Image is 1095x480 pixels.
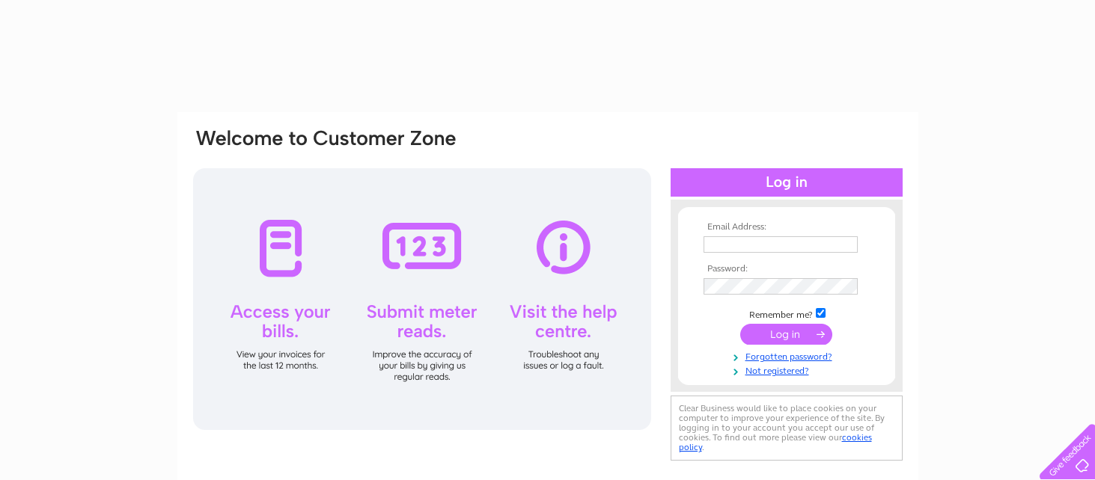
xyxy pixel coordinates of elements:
[700,222,873,233] th: Email Address:
[700,306,873,321] td: Remember me?
[679,432,872,452] a: cookies policy
[671,396,903,461] div: Clear Business would like to place cookies on your computer to improve your experience of the sit...
[740,324,832,345] input: Submit
[700,264,873,274] th: Password:
[704,348,873,363] a: Forgotten password?
[704,363,873,377] a: Not registered?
